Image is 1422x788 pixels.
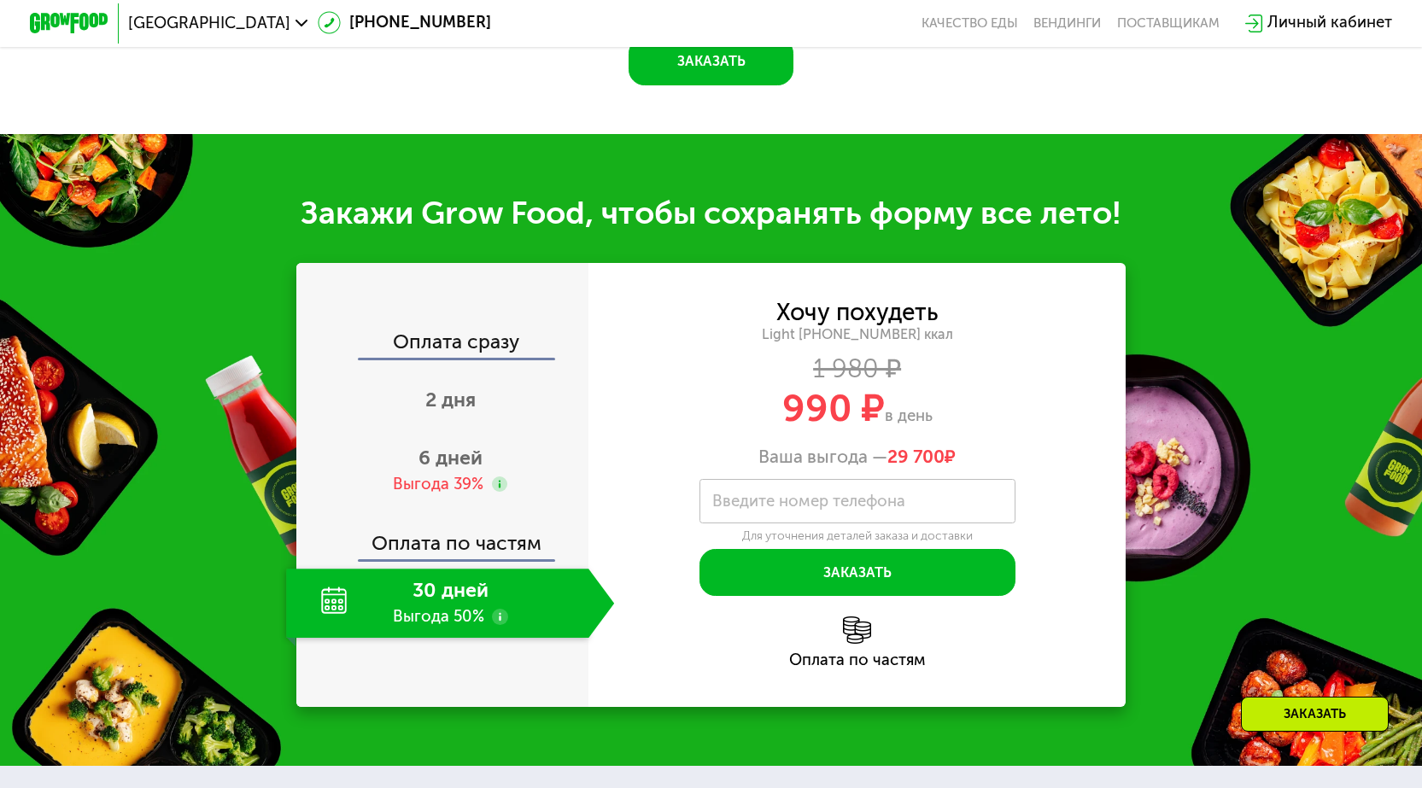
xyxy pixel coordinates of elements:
[588,326,1126,344] div: Light [PHONE_NUMBER] ккал
[1267,11,1392,35] div: Личный кабинет
[629,38,793,85] button: Заказать
[776,301,939,324] div: Хочу похудеть
[128,15,290,32] span: [GEOGRAPHIC_DATA]
[588,652,1126,668] div: Оплата по частям
[418,446,483,470] span: 6 дней
[393,474,483,496] div: Выгода 39%
[843,616,870,644] img: l6xcnZfty9opOoJh.png
[1033,15,1101,32] a: Вендинги
[1117,15,1220,32] div: поставщикам
[1241,697,1389,732] div: Заказать
[588,359,1126,381] div: 1 980 ₽
[885,406,933,425] span: в день
[922,15,1018,32] a: Качество еды
[712,496,905,507] label: Введите номер телефона
[699,528,1015,544] div: Для уточнения деталей заказа и доставки
[588,446,1126,467] div: Ваша выгода —
[425,388,476,412] span: 2 дня
[318,11,491,35] a: [PHONE_NUMBER]
[699,549,1015,597] button: Заказать
[887,446,945,467] span: 29 700
[887,446,956,467] span: ₽
[782,386,885,430] span: 990 ₽
[298,513,588,558] div: Оплата по частям
[298,332,588,358] div: Оплата сразу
